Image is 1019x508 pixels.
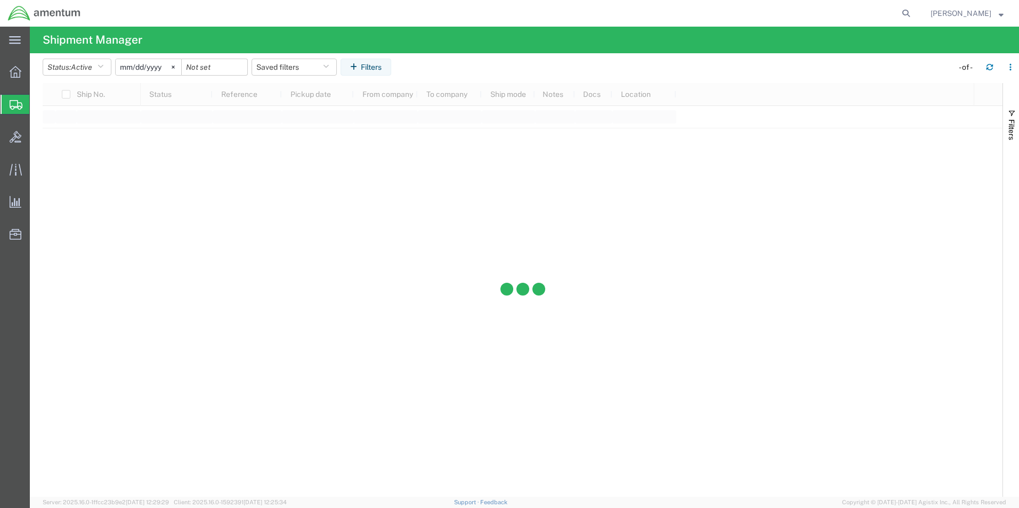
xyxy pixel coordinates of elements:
button: Filters [341,59,391,76]
span: [DATE] 12:25:34 [244,499,287,505]
a: Feedback [480,499,507,505]
span: Active [71,63,92,71]
span: David Stasny [931,7,991,19]
span: Filters [1007,119,1016,140]
h4: Shipment Manager [43,27,142,53]
button: [PERSON_NAME] [930,7,1004,20]
button: Status:Active [43,59,111,76]
img: logo [7,5,81,21]
a: Support [454,499,481,505]
span: [DATE] 12:29:29 [126,499,169,505]
button: Saved filters [252,59,337,76]
div: - of - [959,62,977,73]
input: Not set [182,59,247,75]
span: Client: 2025.16.0-1592391 [174,499,287,505]
input: Not set [116,59,181,75]
span: Copyright © [DATE]-[DATE] Agistix Inc., All Rights Reserved [842,498,1006,507]
span: Server: 2025.16.0-1ffcc23b9e2 [43,499,169,505]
